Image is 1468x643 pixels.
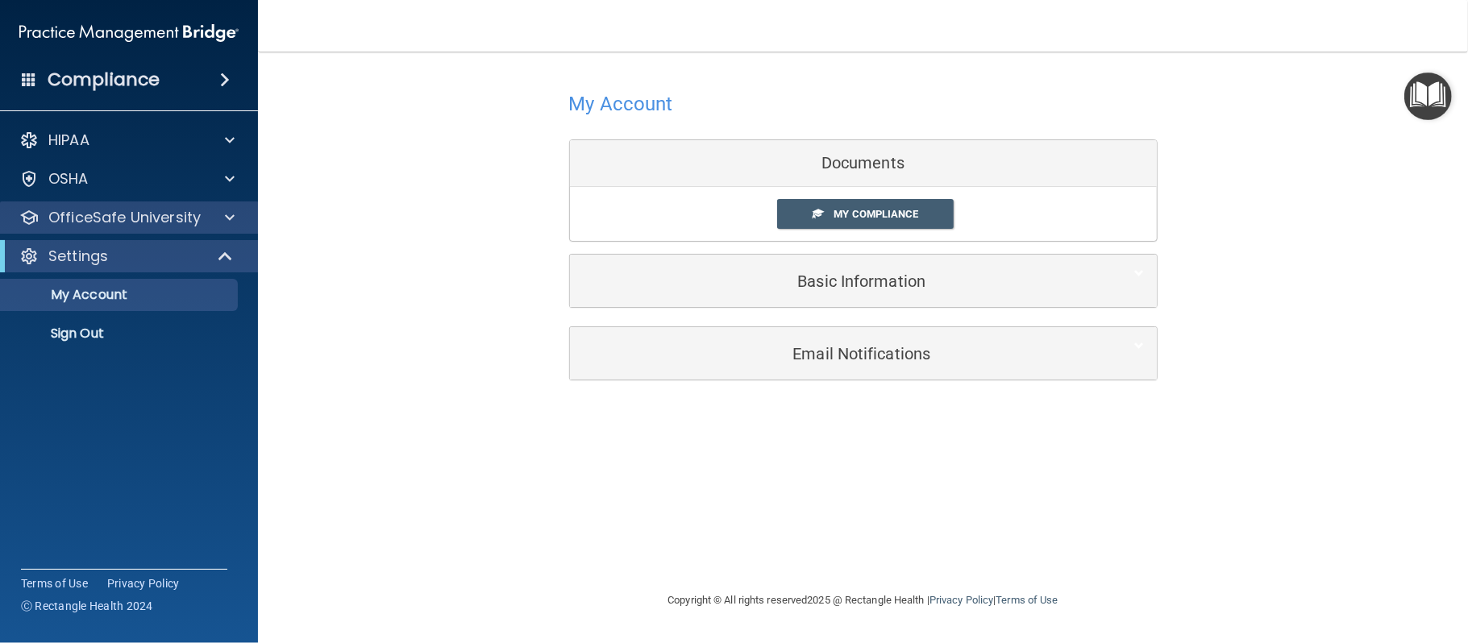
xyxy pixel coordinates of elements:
a: OSHA [19,169,235,189]
a: OfficeSafe University [19,208,235,227]
span: My Compliance [834,208,918,220]
h4: My Account [569,93,673,114]
p: Sign Out [10,326,231,342]
a: Email Notifications [582,335,1145,371]
div: Copyright © All rights reserved 2025 @ Rectangle Health | | [569,575,1158,626]
p: OSHA [48,169,89,189]
p: Settings [48,247,108,266]
div: Documents [570,140,1157,187]
h5: Email Notifications [582,345,1096,363]
a: Privacy Policy [107,575,180,591]
a: Settings [19,247,234,266]
span: Ⓒ Rectangle Health 2024 [21,598,153,614]
a: Terms of Use [996,594,1058,606]
p: My Account [10,287,231,303]
button: Open Resource Center [1404,73,1452,120]
h4: Compliance [48,68,160,91]
a: Terms of Use [21,575,88,591]
p: HIPAA [48,131,89,150]
a: Privacy Policy [929,594,993,606]
a: HIPAA [19,131,235,150]
p: OfficeSafe University [48,208,201,227]
a: Basic Information [582,263,1145,299]
h5: Basic Information [582,272,1096,290]
img: PMB logo [19,17,239,49]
